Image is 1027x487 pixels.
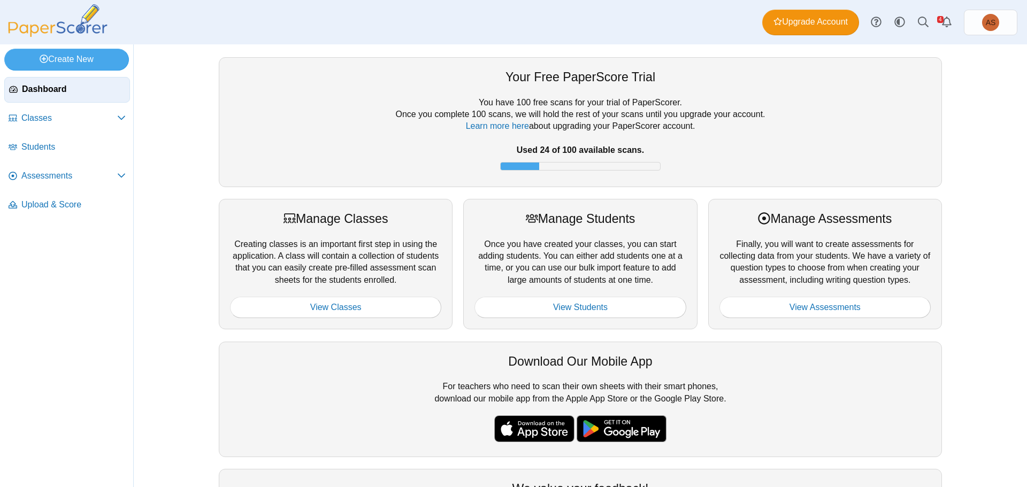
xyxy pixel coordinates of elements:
[708,199,942,329] div: Finally, you will want to create assessments for collecting data from your students. We have a va...
[230,210,441,227] div: Manage Classes
[4,77,130,103] a: Dashboard
[935,11,959,34] a: Alerts
[21,170,117,182] span: Assessments
[719,210,931,227] div: Manage Assessments
[4,135,130,160] a: Students
[762,10,859,35] a: Upgrade Account
[219,199,453,329] div: Creating classes is an important first step in using the application. A class will contain a coll...
[4,164,130,189] a: Assessments
[517,145,644,154] b: Used 24 of 100 available scans.
[964,10,1017,35] a: Andrea Sheaffer
[22,83,125,95] span: Dashboard
[463,199,697,329] div: Once you have created your classes, you can start adding students. You can either add students on...
[474,297,686,318] a: View Students
[494,415,574,442] img: apple-store-badge.svg
[4,192,130,218] a: Upload & Score
[230,68,931,86] div: Your Free PaperScore Trial
[719,297,931,318] a: View Assessments
[4,49,129,70] a: Create New
[230,353,931,370] div: Download Our Mobile App
[21,141,126,153] span: Students
[474,210,686,227] div: Manage Students
[577,415,666,442] img: google-play-badge.png
[4,4,111,37] img: PaperScorer
[982,14,999,31] span: Andrea Sheaffer
[219,342,942,457] div: For teachers who need to scan their own sheets with their smart phones, download our mobile app f...
[230,297,441,318] a: View Classes
[4,106,130,132] a: Classes
[21,199,126,211] span: Upload & Score
[21,112,117,124] span: Classes
[986,19,996,26] span: Andrea Sheaffer
[773,16,848,28] span: Upgrade Account
[466,121,529,130] a: Learn more here
[230,97,931,176] div: You have 100 free scans for your trial of PaperScorer. Once you complete 100 scans, we will hold ...
[4,29,111,38] a: PaperScorer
